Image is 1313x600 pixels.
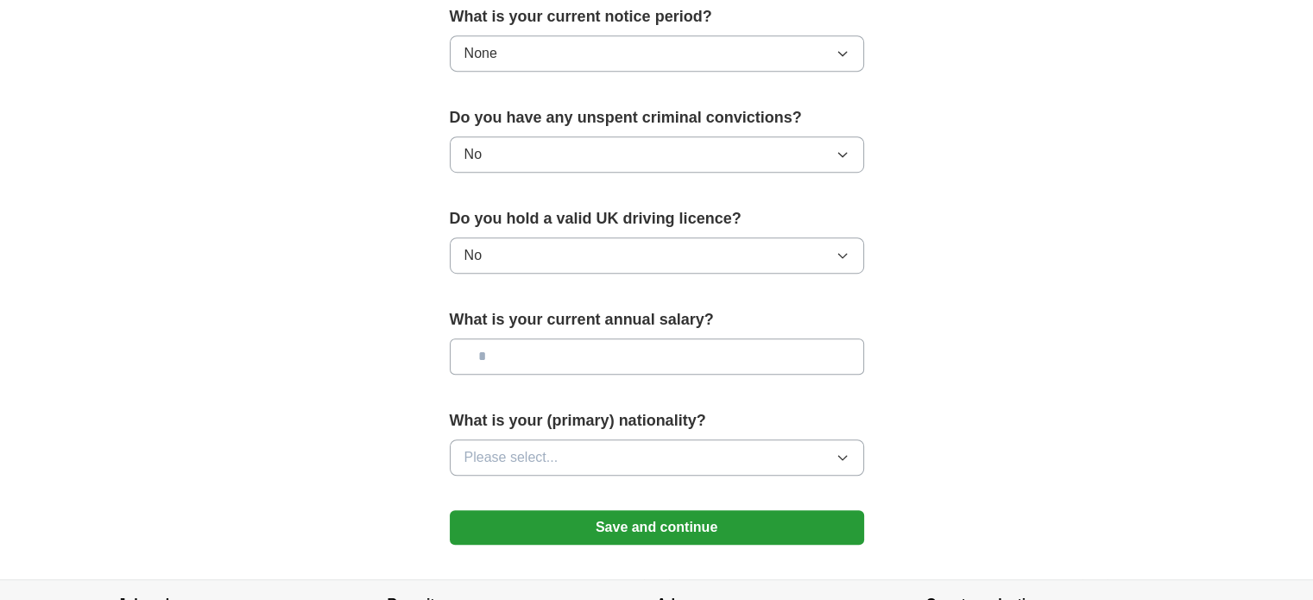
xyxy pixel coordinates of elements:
label: What is your current notice period? [450,5,864,28]
span: None [464,43,497,64]
label: Do you have any unspent criminal convictions? [450,106,864,129]
button: Save and continue [450,510,864,545]
label: What is your (primary) nationality? [450,409,864,433]
button: No [450,136,864,173]
button: Please select... [450,439,864,476]
span: Please select... [464,447,559,468]
span: No [464,245,482,266]
span: No [464,144,482,165]
label: What is your current annual salary? [450,308,864,332]
button: None [450,35,864,72]
label: Do you hold a valid UK driving licence? [450,207,864,231]
button: No [450,237,864,274]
